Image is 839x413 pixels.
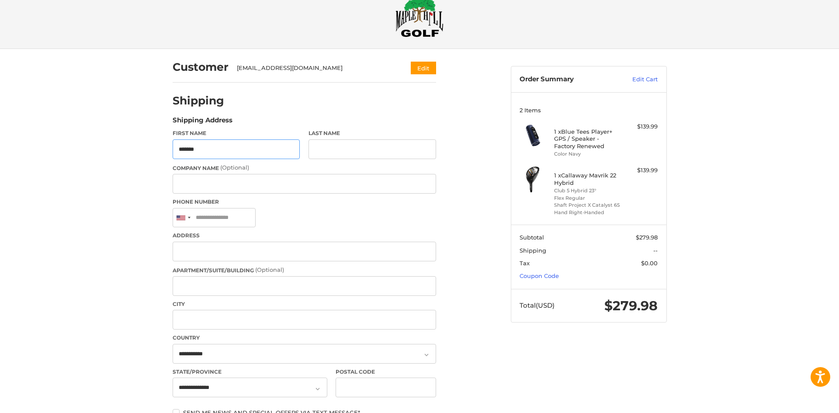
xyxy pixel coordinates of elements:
[173,208,193,227] div: United States: +1
[173,94,224,108] h2: Shipping
[336,368,436,376] label: Postal Code
[173,266,436,274] label: Apartment/Suite/Building
[653,247,658,254] span: --
[554,187,621,194] li: Club 5 Hybrid 23°
[220,164,249,171] small: (Optional)
[520,260,530,267] span: Tax
[173,163,436,172] label: Company Name
[173,198,436,206] label: Phone Number
[636,234,658,241] span: $279.98
[614,75,658,84] a: Edit Cart
[173,300,436,308] label: City
[411,62,436,74] button: Edit
[520,107,658,114] h3: 2 Items
[255,266,284,273] small: (Optional)
[623,166,658,175] div: $139.99
[173,334,436,342] label: Country
[173,129,300,137] label: First Name
[554,128,621,149] h4: 1 x Blue Tees Player+ GPS / Speaker - Factory Renewed
[173,115,232,129] legend: Shipping Address
[173,368,327,376] label: State/Province
[520,234,544,241] span: Subtotal
[520,247,546,254] span: Shipping
[173,232,436,239] label: Address
[520,75,614,84] h3: Order Summary
[173,60,229,74] h2: Customer
[554,172,621,186] h4: 1 x Callaway Mavrik 22 Hybrid
[309,129,436,137] label: Last Name
[641,260,658,267] span: $0.00
[554,150,621,158] li: Color Navy
[520,301,555,309] span: Total (USD)
[554,201,621,209] li: Shaft Project X Catalyst 65
[623,122,658,131] div: $139.99
[604,298,658,314] span: $279.98
[520,272,559,279] a: Coupon Code
[237,64,394,73] div: [EMAIL_ADDRESS][DOMAIN_NAME]
[554,209,621,216] li: Hand Right-Handed
[554,194,621,202] li: Flex Regular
